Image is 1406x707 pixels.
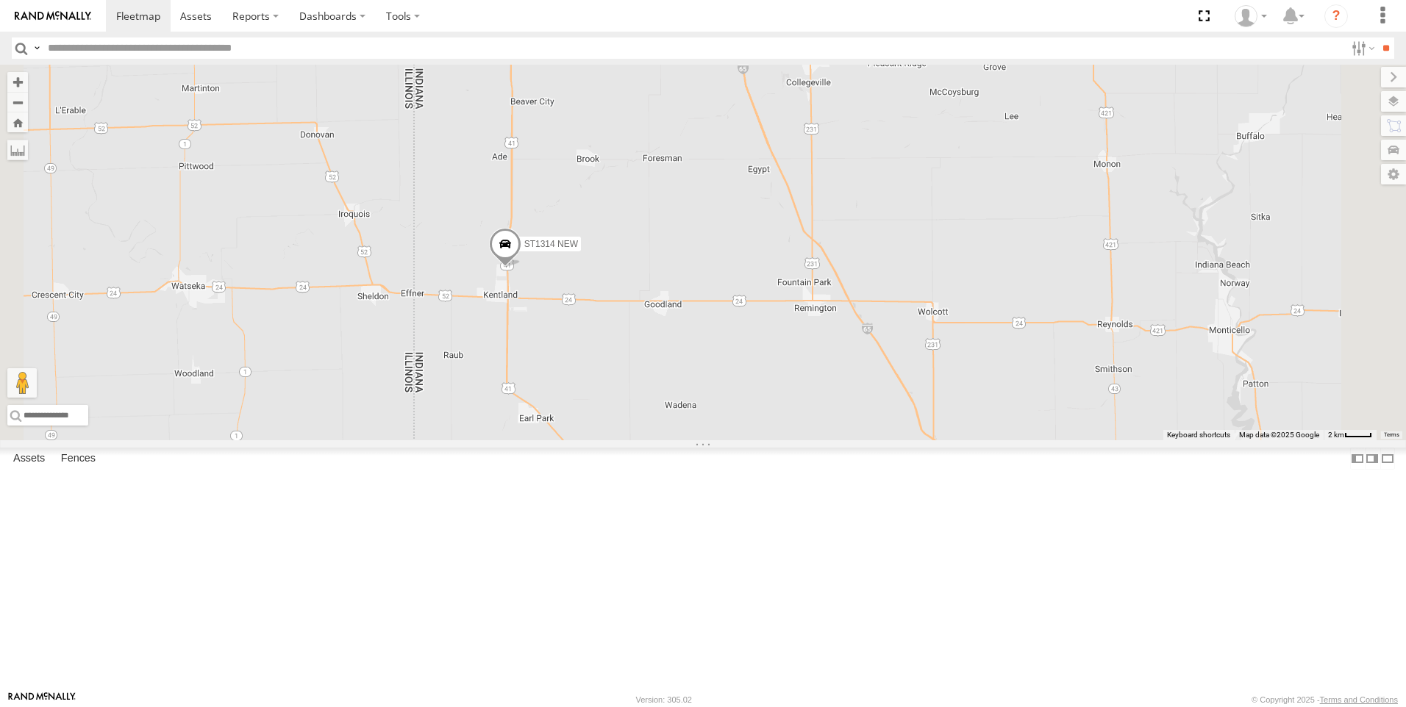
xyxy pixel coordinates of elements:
div: Eric Hargrove [1230,5,1272,27]
a: Visit our Website [8,692,76,707]
div: © Copyright 2025 - [1252,695,1398,704]
label: Dock Summary Table to the Left [1350,448,1365,469]
label: Map Settings [1381,164,1406,184]
a: Terms and Conditions [1320,695,1398,704]
button: Zoom out [7,92,28,112]
label: Search Query [31,37,43,59]
label: Hide Summary Table [1380,448,1395,469]
button: Drag Pegman onto the map to open Street View [7,368,37,398]
button: Zoom Home [7,112,28,132]
button: Zoom in [7,72,28,92]
label: Measure [7,140,28,160]
label: Search Filter Options [1346,37,1377,59]
label: Dock Summary Table to the Right [1365,448,1380,469]
button: Map Scale: 2 km per 34 pixels [1324,430,1377,440]
a: Terms [1384,432,1399,438]
span: Map data ©2025 Google [1239,431,1319,439]
label: Assets [6,448,52,469]
span: ST1314 NEW [524,239,578,249]
span: 2 km [1328,431,1344,439]
button: Keyboard shortcuts [1167,430,1230,440]
i: ? [1324,4,1348,28]
div: Version: 305.02 [636,695,692,704]
img: rand-logo.svg [15,11,91,21]
label: Fences [54,448,103,469]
